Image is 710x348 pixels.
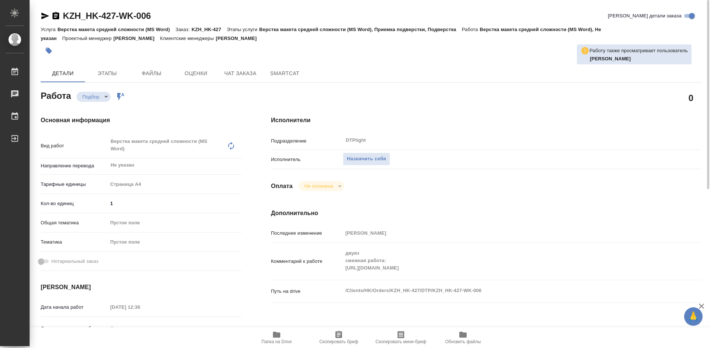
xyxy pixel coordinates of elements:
textarea: /Clients/HK/Orders/KZH_HK-427/DTP/KZH_HK-427-WK-006 [343,284,666,297]
p: Проектный менеджер [62,36,113,41]
p: Носкова Анна [590,55,688,63]
p: KZH_HK-427 [192,27,227,32]
p: Путь на drive [271,288,343,295]
button: Назначить себя [343,153,390,165]
p: Клиентские менеджеры [160,36,216,41]
span: Обновить файлы [445,339,481,344]
button: Скопировать мини-бриф [370,327,432,348]
span: Чат заказа [223,69,258,78]
input: Пустое поле [343,228,666,238]
div: Пустое поле [108,236,241,248]
button: Скопировать ссылку [51,11,60,20]
button: Скопировать бриф [308,327,370,348]
span: Папка на Drive [261,339,292,344]
h4: Исполнители [271,116,702,125]
span: Детали [45,69,81,78]
div: Пустое поле [110,238,233,246]
input: ✎ Введи что-нибудь [108,198,241,209]
p: Верстка макета средней сложности (MS Word), Приемка подверстки, Подверстка [259,27,462,32]
span: Этапы [89,69,125,78]
div: Страница А4 [108,178,241,191]
p: Услуга [41,27,57,32]
div: Пустое поле [110,219,233,227]
p: Этапы услуги [227,27,259,32]
button: Папка на Drive [246,327,308,348]
button: Не оплачена [302,183,335,189]
span: Скопировать бриф [319,339,358,344]
p: Дата начала работ [41,304,108,311]
button: Добавить тэг [41,43,57,59]
button: Подбор [80,94,102,100]
span: SmartCat [267,69,302,78]
h4: Дополнительно [271,209,702,218]
p: Общая тематика [41,219,108,227]
div: Пустое поле [108,217,241,229]
span: Скопировать мини-бриф [375,339,426,344]
p: Последнее изменение [271,230,343,237]
div: Подбор [77,92,111,102]
span: Файлы [134,69,169,78]
p: Кол-во единиц [41,200,108,207]
p: Направление перевода [41,162,108,170]
textarea: двуяз смежная работа: [URL][DOMAIN_NAME] [343,247,666,274]
span: [PERSON_NAME] детали заказа [608,12,682,20]
span: Нотариальный заказ [51,258,98,265]
span: Оценки [178,69,214,78]
span: Назначить себя [347,155,386,163]
input: Пустое поле [108,302,172,312]
input: Пустое поле [108,323,172,334]
span: 🙏 [687,309,700,324]
b: [PERSON_NAME] [590,56,631,61]
button: Обновить файлы [432,327,494,348]
button: Скопировать ссылку для ЯМессенджера [41,11,50,20]
p: Верстка макета средней сложности (MS Word) [57,27,175,32]
h2: Работа [41,88,71,102]
p: Работа [462,27,480,32]
p: Комментарий к работе [271,258,343,265]
p: Тарифные единицы [41,181,108,188]
h2: 0 [689,91,693,104]
p: Факт. дата начала работ [41,325,108,332]
div: Подбор [298,181,344,191]
p: [PERSON_NAME] [114,36,160,41]
button: 🙏 [684,307,703,326]
p: Тематика [41,238,108,246]
p: Исполнитель [271,156,343,163]
p: Заказ: [175,27,191,32]
p: Подразделение [271,137,343,145]
p: Вид работ [41,142,108,150]
h4: Основная информация [41,116,241,125]
h4: Оплата [271,182,293,191]
h4: [PERSON_NAME] [41,283,241,292]
p: [PERSON_NAME] [216,36,262,41]
p: Работу также просматривает пользователь [589,47,688,54]
a: KZH_HK-427-WK-006 [63,11,151,21]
